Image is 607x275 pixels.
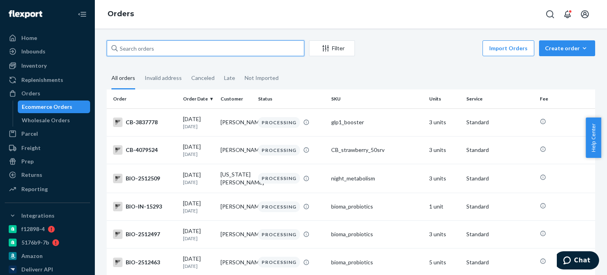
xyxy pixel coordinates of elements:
[191,68,215,88] div: Canceled
[183,255,214,269] div: [DATE]
[111,68,135,89] div: All orders
[183,227,214,242] div: [DATE]
[21,34,37,42] div: Home
[466,146,533,154] p: Standard
[309,40,355,56] button: Filter
[145,68,182,88] div: Invalid address
[586,118,601,158] span: Help Center
[183,235,214,242] p: [DATE]
[466,258,533,266] p: Standard
[21,171,42,179] div: Returns
[466,230,533,238] p: Standard
[217,136,255,164] td: [PERSON_NAME]
[560,6,575,22] button: Open notifications
[21,239,49,247] div: 5176b9-7b
[180,89,217,108] th: Order Date
[328,89,426,108] th: SKU
[21,212,55,220] div: Integrations
[245,68,279,88] div: Not Imported
[217,220,255,248] td: [PERSON_NAME]
[21,76,63,84] div: Replenishments
[183,207,214,214] p: [DATE]
[113,258,177,267] div: BIO-2512463
[5,169,90,181] a: Returns
[183,263,214,269] p: [DATE]
[101,3,140,26] ol: breadcrumbs
[183,199,214,214] div: [DATE]
[5,250,90,262] a: Amazon
[5,127,90,140] a: Parcel
[22,116,70,124] div: Wholesale Orders
[466,203,533,211] p: Standard
[21,130,38,138] div: Parcel
[21,47,45,55] div: Inbounds
[21,157,34,165] div: Prep
[5,236,90,249] a: 5176b9-7b
[21,266,53,273] div: Deliverr API
[18,101,90,113] a: Ecommerce Orders
[426,220,464,248] td: 3 units
[5,87,90,100] a: Orders
[74,6,90,22] button: Close Navigation
[331,118,422,126] div: glp1_booster
[21,225,45,233] div: f12898-4
[217,164,255,193] td: [US_STATE][PERSON_NAME]
[183,171,214,186] div: [DATE]
[255,89,328,108] th: Status
[183,115,214,130] div: [DATE]
[183,123,214,130] p: [DATE]
[557,251,599,271] iframe: Opens a widget where you can chat to one of our agents
[113,118,177,127] div: CB-3837778
[217,193,255,220] td: [PERSON_NAME]
[466,118,533,126] p: Standard
[107,89,180,108] th: Order
[224,68,235,88] div: Late
[545,44,589,52] div: Create order
[466,174,533,182] p: Standard
[309,44,354,52] div: Filter
[331,230,422,238] div: bioma_probiotics
[483,40,534,56] button: Import Orders
[331,146,422,154] div: CB_strawberry_50srv
[426,108,464,136] td: 3 units
[107,40,304,56] input: Search orders
[426,164,464,193] td: 3 units
[21,252,43,260] div: Amazon
[113,202,177,211] div: BIO-IN-15293
[9,10,42,18] img: Flexport logo
[426,89,464,108] th: Units
[21,62,47,70] div: Inventory
[331,174,422,182] div: night_metabolism
[5,209,90,222] button: Integrations
[577,6,593,22] button: Open account menu
[183,151,214,157] p: [DATE]
[217,108,255,136] td: [PERSON_NAME]
[113,229,177,239] div: BIO-2512497
[5,155,90,168] a: Prep
[5,223,90,235] a: f12898-4
[5,45,90,58] a: Inbounds
[258,145,300,156] div: PROCESSING
[463,89,536,108] th: Service
[221,95,252,102] div: Customer
[21,144,41,152] div: Freight
[113,145,177,155] div: CB-4079524
[22,103,72,111] div: Ecommerce Orders
[5,59,90,72] a: Inventory
[539,40,595,56] button: Create order
[426,136,464,164] td: 3 units
[258,173,300,184] div: PROCESSING
[113,174,177,183] div: BIO-2512509
[183,179,214,186] p: [DATE]
[537,89,595,108] th: Fee
[107,9,134,18] a: Orders
[258,229,300,240] div: PROCESSING
[331,258,422,266] div: bioma_probiotics
[21,185,48,193] div: Reporting
[5,32,90,44] a: Home
[183,143,214,157] div: [DATE]
[21,89,40,97] div: Orders
[426,193,464,220] td: 1 unit
[542,6,558,22] button: Open Search Box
